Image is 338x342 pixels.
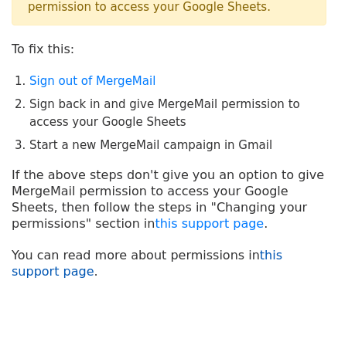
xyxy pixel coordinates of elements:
[155,216,264,231] a: this support page
[12,248,282,279] a: this support page
[12,247,326,279] p: You can read more about permissions in .
[29,96,326,130] li: Sign back in and give MergeMail permission to access your Google Sheets
[29,137,326,154] li: Start a new MergeMail campaign in Gmail
[12,41,326,57] p: To fix this:
[29,74,155,88] a: Sign out of MergeMail
[12,167,326,232] p: If the above steps don't give you an option to give MergeMail permission to access your Google Sh...
[261,268,338,342] iframe: Chat Widget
